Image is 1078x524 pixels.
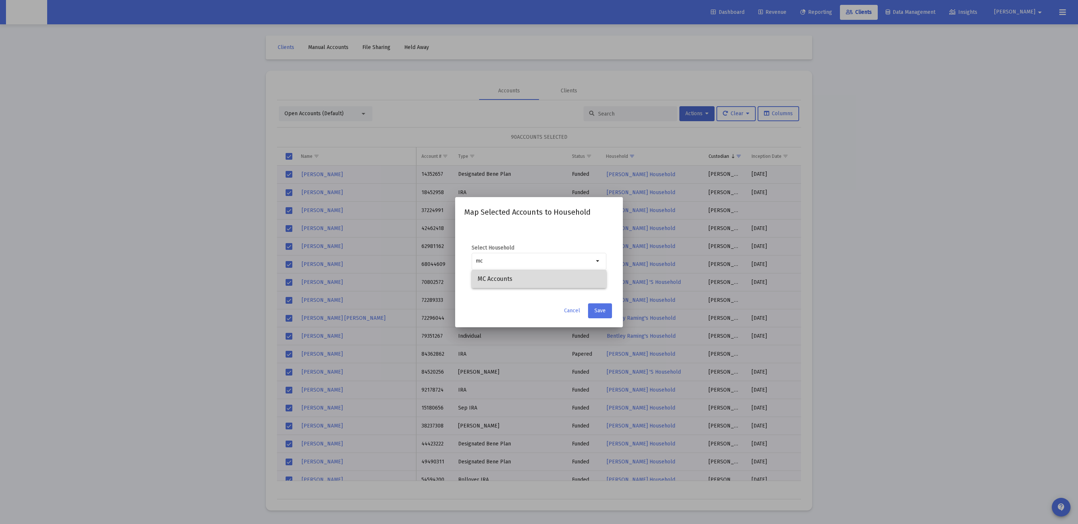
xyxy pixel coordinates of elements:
button: Save [588,303,612,318]
button: Cancel [558,303,586,318]
span: Save [594,307,606,314]
span: Cancel [564,307,580,314]
h2: Map Selected Accounts to Household [464,206,614,218]
mat-icon: arrow_drop_down [594,257,603,266]
input: Search or select a household [476,258,594,264]
span: MC Accounts [478,270,600,288]
label: Select Household [472,244,606,252]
